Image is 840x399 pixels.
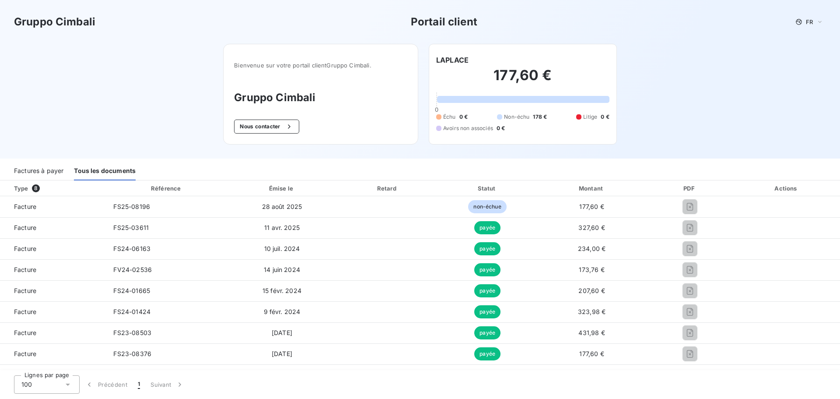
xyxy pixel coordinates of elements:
[806,18,813,25] span: FR
[234,120,299,134] button: Nous contacter
[578,245,605,252] span: 234,00 €
[113,287,150,294] span: FS24-01665
[264,266,300,273] span: 14 juin 2024
[579,350,604,357] span: 177,60 €
[7,244,99,253] span: Facture
[443,124,493,132] span: Avoirs non associés
[578,329,605,336] span: 431,98 €
[468,200,506,213] span: non-échue
[264,245,300,252] span: 10 juil. 2024
[583,113,597,121] span: Litige
[272,329,292,336] span: [DATE]
[21,380,32,389] span: 100
[113,308,150,315] span: FS24-01424
[411,14,477,30] h3: Portail client
[497,124,505,132] span: 0 €
[474,326,500,339] span: payée
[14,14,95,30] h3: Gruppo Cimbali
[648,184,731,193] div: PDF
[579,203,604,210] span: 177,60 €
[7,350,99,358] span: Facture
[578,287,605,294] span: 207,60 €
[601,113,609,121] span: 0 €
[474,284,500,297] span: payée
[262,287,301,294] span: 15 févr. 2024
[80,375,133,394] button: Précédent
[262,203,302,210] span: 28 août 2025
[474,242,500,255] span: payée
[474,305,500,318] span: payée
[7,202,99,211] span: Facture
[113,245,150,252] span: FS24-06163
[234,90,407,106] h3: Gruppo Cimbali
[7,328,99,337] span: Facture
[443,113,456,121] span: Échu
[32,184,40,192] span: 8
[113,266,152,273] span: FV24-02536
[436,67,609,93] h2: 177,60 €
[436,55,469,65] h6: LAPLACE
[533,113,547,121] span: 178 €
[578,308,605,315] span: 323,98 €
[113,329,151,336] span: FS23-08503
[272,350,292,357] span: [DATE]
[435,106,438,113] span: 0
[264,308,301,315] span: 9 févr. 2024
[133,375,145,394] button: 1
[459,113,468,121] span: 0 €
[14,162,63,180] div: Factures à payer
[578,224,605,231] span: 327,60 €
[735,184,838,193] div: Actions
[7,286,99,295] span: Facture
[539,184,645,193] div: Montant
[579,266,604,273] span: 173,76 €
[474,263,500,276] span: payée
[7,265,99,274] span: Facture
[229,184,335,193] div: Émise le
[234,62,407,69] span: Bienvenue sur votre portail client Gruppo Cimbali .
[151,185,181,192] div: Référence
[7,307,99,316] span: Facture
[474,347,500,360] span: payée
[339,184,436,193] div: Retard
[113,203,150,210] span: FS25-08196
[440,184,535,193] div: Statut
[9,184,105,193] div: Type
[138,380,140,389] span: 1
[7,223,99,232] span: Facture
[504,113,529,121] span: Non-échu
[113,350,151,357] span: FS23-08376
[264,224,300,231] span: 11 avr. 2025
[113,224,149,231] span: FS25-03611
[474,221,500,234] span: payée
[145,375,189,394] button: Suivant
[74,162,136,180] div: Tous les documents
